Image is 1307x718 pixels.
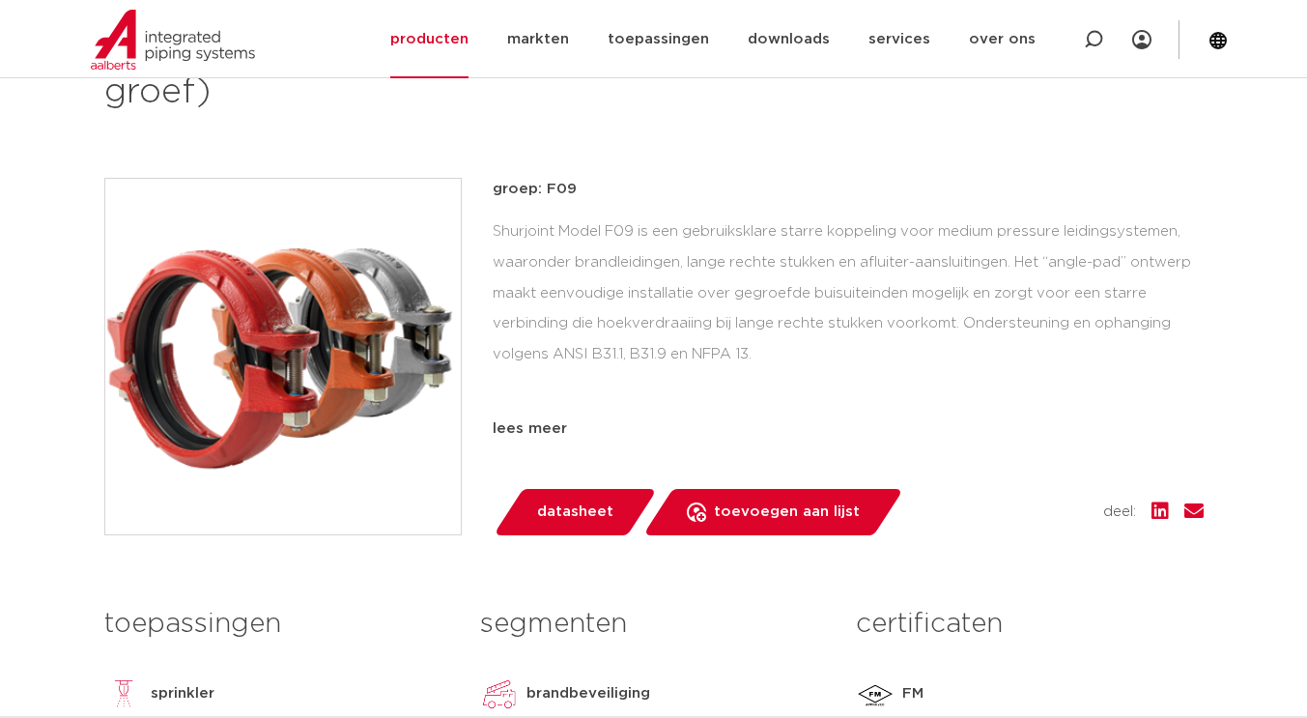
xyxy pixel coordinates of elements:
[537,497,613,528] span: datasheet
[493,417,1204,441] div: lees meer
[105,179,461,534] img: Product Image for VSH Shurjoint FP snelkoppeling star (2x groef)
[714,497,860,528] span: toevoegen aan lijst
[856,605,1203,644] h3: certificaten
[493,489,657,535] a: datasheet
[104,675,143,713] img: sprinkler
[856,675,895,713] img: FM
[526,682,650,705] p: brandbeveiliging
[480,605,827,644] h3: segmenten
[104,605,451,644] h3: toepassingen
[493,178,1204,201] p: groep: F09
[902,682,923,705] p: FM
[1103,501,1136,524] span: deel:
[151,682,214,705] p: sprinkler
[480,675,519,713] img: brandbeveiliging
[493,216,1204,410] div: Shurjoint Model F09 is een gebruiksklare starre koppeling voor medium pressure leidingsystemen, w...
